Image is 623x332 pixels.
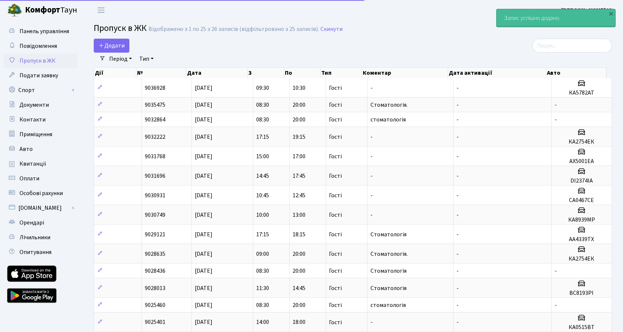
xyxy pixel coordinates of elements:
span: Документи [19,101,49,109]
span: 9025401 [145,318,165,326]
span: - [456,133,459,141]
span: 9032864 [145,116,165,124]
span: [DATE] [195,284,212,292]
span: 17:45 [293,172,305,180]
h5: ВС8193РІ [555,290,609,297]
span: Стоматологія. [370,250,408,258]
span: 9031696 [145,172,165,180]
span: - [555,116,557,124]
span: [DATE] [195,211,212,219]
span: 08:30 [256,301,269,309]
span: Стоматологія [370,284,407,292]
button: Переключити навігацію [92,4,110,16]
h5: АХ5001ЕА [555,158,609,165]
h5: DI2374IA [555,177,609,184]
span: - [370,211,373,219]
div: × [607,10,615,17]
span: 9028635 [145,250,165,258]
a: [PERSON_NAME] Ю. [561,6,614,15]
span: 14:45 [256,172,269,180]
span: Таун [25,4,77,17]
a: Опитування [4,245,77,259]
span: - [370,152,373,160]
span: - [370,84,373,92]
span: Додати [99,42,125,50]
span: 10:30 [293,84,305,92]
span: 9028013 [145,284,165,292]
span: Авто [19,145,33,153]
a: Контакти [4,112,77,127]
th: Тип [321,68,362,78]
span: Панель управління [19,27,69,35]
span: [DATE] [195,318,212,326]
span: 17:00 [293,152,305,160]
span: Гості [329,251,342,257]
span: - [456,101,459,109]
span: Лічильники [19,233,50,241]
span: - [456,211,459,219]
span: Гості [329,319,342,325]
span: Гості [329,212,342,218]
div: Відображено з 1 по 25 з 26 записів (відфільтровано з 25 записів). [148,26,319,33]
span: 17:15 [256,230,269,239]
span: [DATE] [195,116,212,124]
span: стоматологія [370,116,406,124]
span: 17:15 [256,133,269,141]
span: - [555,267,557,275]
span: Гості [329,302,342,308]
span: Гості [329,153,342,159]
span: 12:45 [293,191,305,199]
span: [DATE] [195,250,212,258]
a: Документи [4,98,77,112]
h5: КА0515ВТ [555,324,609,331]
a: Період [106,53,135,65]
span: 19:15 [293,133,305,141]
span: Контакти [19,116,46,124]
span: - [456,230,459,239]
span: - [456,250,459,258]
th: № [136,68,187,78]
th: По [284,68,321,78]
span: 20:00 [293,267,305,275]
span: Гості [329,102,342,108]
span: - [456,301,459,309]
span: 18:00 [293,318,305,326]
th: З [248,68,284,78]
span: [DATE] [195,101,212,109]
span: - [456,116,459,124]
h5: КА5782АТ [555,89,609,96]
a: Лічильники [4,230,77,245]
span: 9031768 [145,152,165,160]
span: - [456,172,459,180]
span: [DATE] [195,301,212,309]
h5: СА0467СЕ [555,197,609,204]
span: - [456,318,459,326]
span: [DATE] [195,267,212,275]
span: Квитанції [19,160,46,168]
span: 9028436 [145,267,165,275]
span: - [370,191,373,199]
span: - [555,301,557,309]
span: [DATE] [195,230,212,239]
span: - [555,101,557,109]
span: Приміщення [19,130,52,138]
span: - [456,191,459,199]
span: 10:00 [256,211,269,219]
th: Коментар [362,68,448,78]
div: Запис успішно додано. [497,9,615,27]
a: Додати [94,39,129,53]
b: [PERSON_NAME] Ю. [561,6,614,14]
span: 9025460 [145,301,165,309]
span: Стоматологія. [370,101,408,109]
a: Орендарі [4,215,77,230]
span: - [370,133,373,141]
span: 20:00 [293,250,305,258]
span: 15:00 [256,152,269,160]
span: 13:00 [293,211,305,219]
input: Пошук... [532,39,612,53]
span: Стоматологія [370,230,407,239]
span: 9035475 [145,101,165,109]
img: logo.png [7,3,22,18]
span: 08:30 [256,267,269,275]
a: Подати заявку [4,68,77,83]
